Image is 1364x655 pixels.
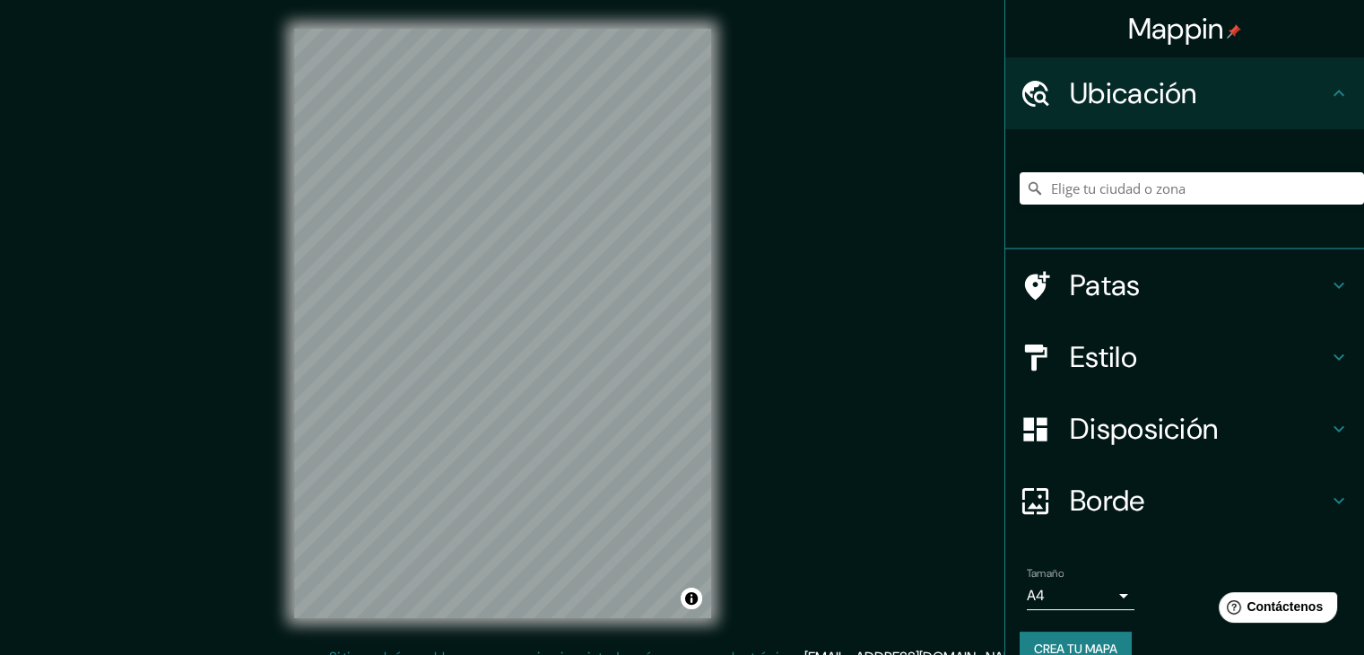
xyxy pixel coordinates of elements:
font: Tamaño [1027,566,1064,581]
div: Borde [1005,465,1364,537]
font: A4 [1027,586,1045,605]
div: Patas [1005,249,1364,321]
img: pin-icon.png [1227,24,1241,39]
iframe: Lanzador de widgets de ayuda [1204,585,1344,635]
canvas: Mapa [294,29,711,618]
div: A4 [1027,581,1134,610]
div: Ubicación [1005,57,1364,129]
font: Ubicación [1070,74,1197,112]
font: Disposición [1070,410,1218,448]
font: Borde [1070,482,1145,520]
button: Activar o desactivar atribución [681,588,702,609]
div: Disposición [1005,393,1364,465]
font: Mappin [1128,10,1224,48]
div: Estilo [1005,321,1364,393]
font: Patas [1070,266,1141,304]
input: Elige tu ciudad o zona [1020,172,1364,205]
font: Estilo [1070,338,1137,376]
